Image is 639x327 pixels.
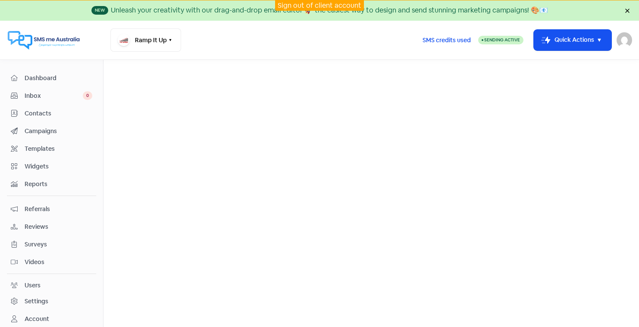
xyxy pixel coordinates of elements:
span: Reports [25,180,92,189]
span: Widgets [25,162,92,171]
span: Videos [25,258,92,267]
a: Videos [7,254,96,270]
div: Users [25,281,41,290]
span: SMS credits used [423,36,471,45]
div: Settings [25,297,48,306]
a: Widgets [7,159,96,174]
img: User [617,32,632,48]
a: Contacts [7,106,96,121]
span: 0 [83,91,92,100]
span: Referrals [25,205,92,214]
a: Surveys [7,237,96,252]
a: Referrals [7,201,96,217]
span: Surveys [25,240,92,249]
a: Sign out of client account [278,1,361,10]
a: Sending Active [478,35,523,45]
a: Inbox 0 [7,88,96,104]
a: Dashboard [7,70,96,86]
a: SMS credits used [415,35,478,44]
button: Ramp It Up [110,28,181,52]
a: Reports [7,176,96,192]
a: Settings [7,293,96,309]
span: Reviews [25,222,92,231]
a: Reviews [7,219,96,235]
span: Inbox [25,91,83,100]
span: Campaigns [25,127,92,136]
a: Users [7,277,96,293]
a: Account [7,311,96,327]
div: Account [25,315,49,324]
span: Templates [25,144,92,153]
button: Quick Actions [534,30,611,50]
a: Campaigns [7,123,96,139]
span: Sending Active [484,37,520,43]
span: Contacts [25,109,92,118]
a: Templates [7,141,96,157]
span: Dashboard [25,74,92,83]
